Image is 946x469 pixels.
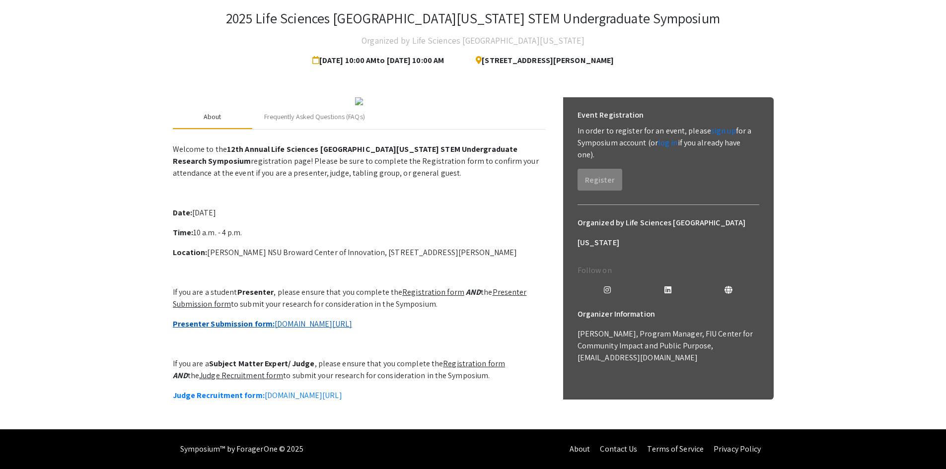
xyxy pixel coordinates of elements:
u: Registration form [443,358,505,369]
em: AND [173,370,188,381]
a: Terms of Service [647,444,704,454]
div: Symposium™ by ForagerOne © 2025 [180,429,304,469]
em: AND [466,287,481,297]
p: If you are a , please ensure that you complete the the to submit your research for consideration ... [173,358,545,382]
div: Frequently Asked Questions (FAQs) [264,112,365,122]
a: Privacy Policy [714,444,761,454]
p: [PERSON_NAME] NSU Broward Center of Innovation, [STREET_ADDRESS][PERSON_NAME] [173,247,545,259]
p: If you are a student , please ensure that you complete the the to submit your research for consid... [173,286,545,310]
iframe: Chat [7,424,42,462]
p: Follow on [578,265,759,276]
u: Judge Recruitment form [199,370,283,381]
span: [DATE] 10:00 AM to [DATE] 10:00 AM [312,51,448,70]
span: [STREET_ADDRESS][PERSON_NAME] [468,51,614,70]
strong: Date: [173,207,193,218]
a: sign up [711,126,736,136]
a: Presenter Submission form:[DOMAIN_NAME][URL] [173,319,352,329]
h4: Organized by Life Sciences [GEOGRAPHIC_DATA][US_STATE] [362,31,584,51]
strong: Presenter Submission form: [173,319,275,329]
p: 10 a.m. - 4 p.m. [173,227,545,239]
a: Judge Recruitment form:[DOMAIN_NAME][URL] [173,390,342,401]
a: log in [658,137,678,148]
p: In order to register for an event, please for a Symposium account (or if you already have one). [578,125,759,161]
h6: Organizer Information [578,304,759,324]
p: [DATE] [173,207,545,219]
p: Welcome to the registration page! Please be sure to complete the Registration form to confirm you... [173,143,545,179]
p: [PERSON_NAME], Program Manager, FIU Center for Community Impact and Public Purpose, [EMAIL_ADDRES... [578,328,759,364]
a: About [570,444,590,454]
u: Registration form [402,287,464,297]
strong: Presenter [237,287,274,297]
a: Contact Us [600,444,637,454]
strong: Judge Recruitment form: [173,390,265,401]
h6: Organized by Life Sciences [GEOGRAPHIC_DATA][US_STATE] [578,213,759,253]
strong: Location: [173,247,208,258]
strong: Time: [173,227,194,238]
h6: Event Registration [578,105,644,125]
strong: 12th Annual Life Sciences [GEOGRAPHIC_DATA][US_STATE] STEM Undergraduate Research Symposium [173,144,518,166]
button: Register [578,169,622,191]
div: About [204,112,221,122]
h3: 2025 Life Sciences [GEOGRAPHIC_DATA][US_STATE] STEM Undergraduate Symposium [226,10,720,27]
u: Presenter Submission form [173,287,527,309]
img: 32153a09-f8cb-4114-bf27-cfb6bc84fc69.png [355,97,363,105]
strong: Subject Matter Expert/ Judge [209,358,315,369]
